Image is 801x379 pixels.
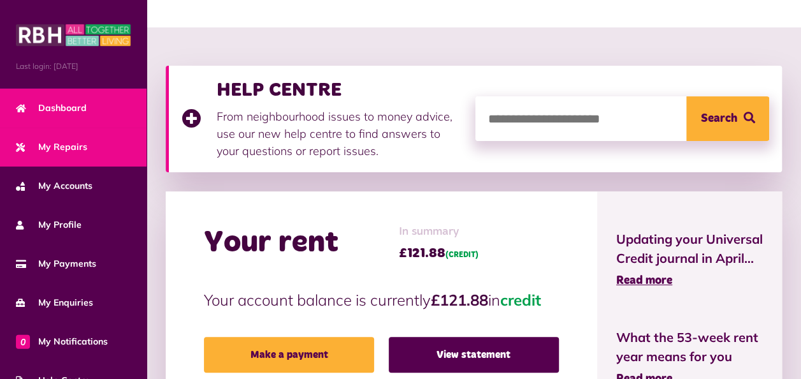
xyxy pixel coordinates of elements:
button: Search [686,96,769,141]
span: My Notifications [16,335,108,348]
span: Search [701,96,737,141]
span: credit [500,290,541,309]
p: From neighbourhood issues to money advice, use our new help centre to find answers to your questi... [217,108,463,160]
span: Updating your Universal Credit journal in April... [616,230,763,268]
span: 0 [16,334,30,348]
a: Make a payment [204,337,374,373]
a: Updating your Universal Credit journal in April... Read more [616,230,763,290]
img: MyRBH [16,22,131,48]
span: £121.88 [399,244,479,263]
span: Dashboard [16,101,87,115]
span: My Payments [16,257,96,271]
span: My Accounts [16,179,92,193]
span: My Repairs [16,140,87,154]
span: Last login: [DATE] [16,61,131,72]
span: My Enquiries [16,296,93,309]
p: Your account balance is currently in [204,288,559,311]
a: View statement [389,337,559,373]
h2: Your rent [204,225,338,262]
h3: HELP CENTRE [217,78,463,101]
span: (CREDIT) [445,251,479,259]
span: In summary [399,223,479,241]
span: What the 53-week rent year means for you [616,328,763,366]
span: Read more [616,275,672,286]
span: My Profile [16,218,82,232]
strong: £121.88 [431,290,488,309]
